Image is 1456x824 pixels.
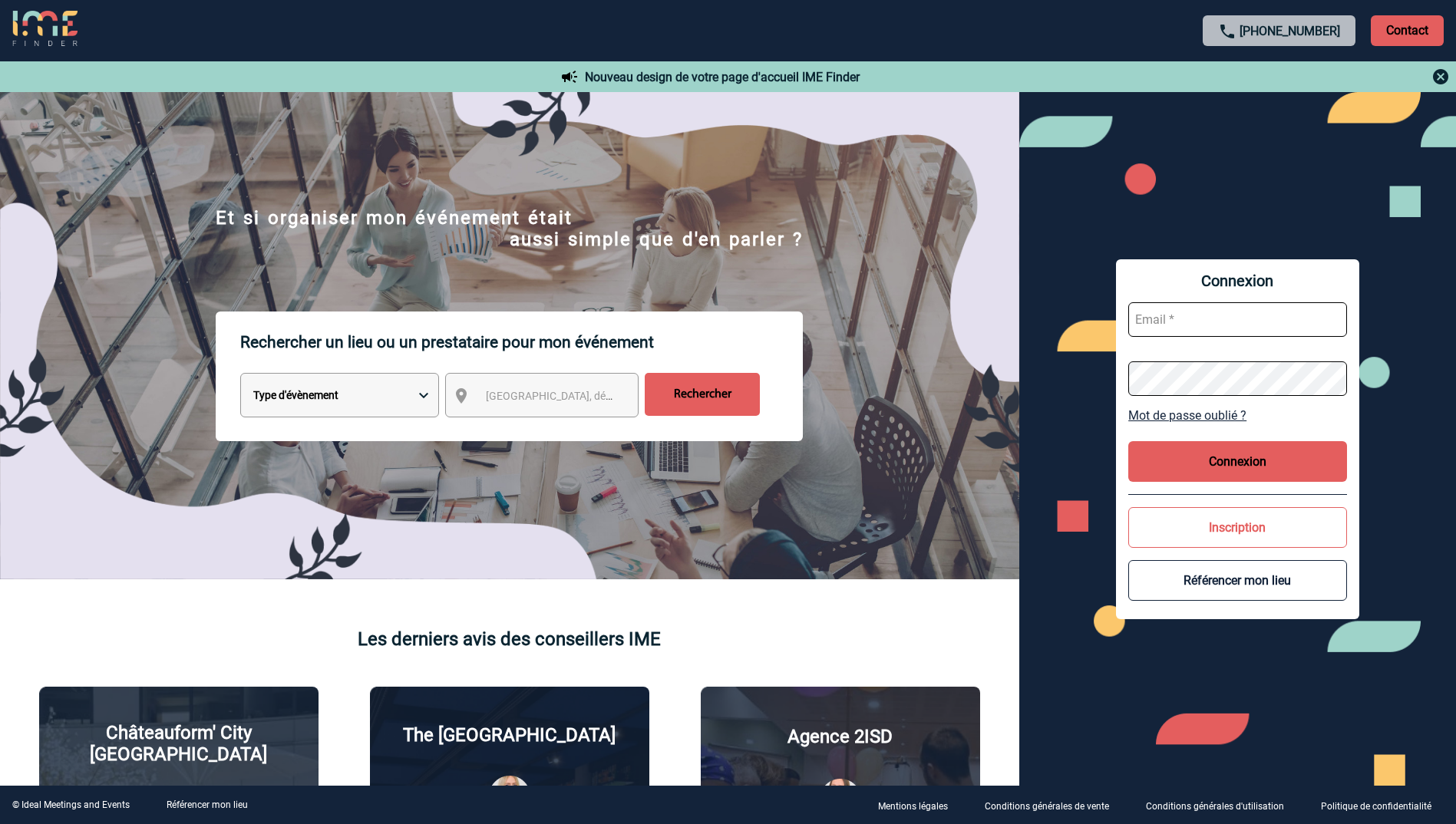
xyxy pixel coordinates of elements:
p: The [GEOGRAPHIC_DATA] [403,724,616,746]
button: Référencer mon lieu [1128,560,1347,601]
p: Agence 2ISD [787,726,893,747]
a: Conditions générales d'utilisation [1134,798,1309,812]
button: Connexion [1128,441,1347,482]
span: Connexion [1128,272,1347,290]
p: Châteauform' City [GEOGRAPHIC_DATA] [51,722,306,765]
span: [GEOGRAPHIC_DATA], département, région... [486,390,699,402]
p: Conditions générales d'utilisation [1146,801,1284,812]
button: Inscription [1128,507,1347,548]
input: Email * [1128,302,1347,337]
p: Rechercher un lieu ou un prestataire pour mon événement [240,311,803,373]
p: Politique de confidentialité [1321,801,1431,812]
a: Référencer mon lieu [167,799,248,810]
input: Rechercher [645,373,760,416]
p: Mentions légales [878,801,948,812]
p: Contact [1371,15,1444,46]
a: Mot de passe oublié ? [1128,408,1347,423]
a: [PHONE_NUMBER] [1240,24,1340,38]
a: Politique de confidentialité [1309,798,1456,812]
p: Conditions générales de vente [985,801,1109,812]
img: call-24-px.png [1218,22,1236,41]
a: Conditions générales de vente [972,798,1134,812]
a: Mentions légales [866,798,972,812]
div: © Ideal Meetings and Events [12,799,130,810]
